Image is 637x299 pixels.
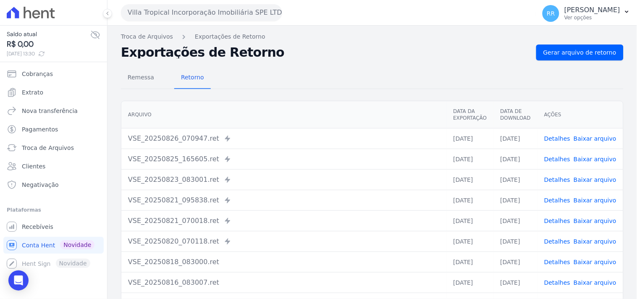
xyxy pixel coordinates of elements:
a: Baixar arquivo [574,176,616,183]
div: VSE_20250821_095838.ret [128,195,440,205]
span: Conta Hent [22,241,55,249]
a: Negativação [3,176,104,193]
a: Baixar arquivo [574,135,616,142]
span: Novidade [60,240,94,249]
td: [DATE] [446,190,493,210]
h2: Exportações de Retorno [121,47,530,58]
div: VSE_20250823_083001.ret [128,175,440,185]
span: Clientes [22,162,45,170]
a: Detalhes [544,176,570,183]
a: Detalhes [544,259,570,265]
a: Baixar arquivo [574,218,616,224]
td: [DATE] [446,272,493,293]
span: Negativação [22,181,59,189]
a: Baixar arquivo [574,238,616,245]
span: Gerar arquivo de retorno [543,48,616,57]
a: Baixar arquivo [574,156,616,163]
p: [PERSON_NAME] [564,6,620,14]
a: Clientes [3,158,104,175]
div: Plataformas [7,205,100,215]
a: Nova transferência [3,102,104,119]
a: Baixar arquivo [574,197,616,204]
span: Extrato [22,88,43,97]
span: [DATE] 13:30 [7,50,90,58]
th: Ações [537,101,623,129]
td: [DATE] [494,210,537,231]
div: VSE_20250826_070947.ret [128,134,440,144]
a: Retorno [174,67,211,89]
a: Baixar arquivo [574,259,616,265]
a: Detalhes [544,156,570,163]
td: [DATE] [494,190,537,210]
a: Detalhes [544,238,570,245]
div: Open Intercom Messenger [8,270,29,291]
a: Exportações de Retorno [195,32,265,41]
span: Troca de Arquivos [22,144,74,152]
button: Villa Tropical Incorporação Imobiliária SPE LTDA [121,4,282,21]
span: RR [547,10,555,16]
td: [DATE] [446,169,493,190]
a: Baixar arquivo [574,279,616,286]
a: Troca de Arquivos [121,32,173,41]
a: Extrato [3,84,104,101]
td: [DATE] [446,128,493,149]
span: Pagamentos [22,125,58,134]
span: Retorno [176,69,209,86]
td: [DATE] [494,272,537,293]
th: Data da Exportação [446,101,493,129]
td: [DATE] [494,169,537,190]
a: Detalhes [544,197,570,204]
td: [DATE] [494,149,537,169]
button: RR [PERSON_NAME] Ver opções [536,2,637,25]
span: R$ 0,00 [7,39,90,50]
a: Gerar arquivo de retorno [536,45,624,60]
nav: Breadcrumb [121,32,624,41]
a: Conta Hent Novidade [3,237,104,254]
td: [DATE] [494,128,537,149]
a: Troca de Arquivos [3,139,104,156]
span: Saldo atual [7,30,90,39]
a: Detalhes [544,135,570,142]
a: Detalhes [544,279,570,286]
div: VSE_20250821_070018.ret [128,216,440,226]
a: Pagamentos [3,121,104,138]
a: Recebíveis [3,218,104,235]
td: [DATE] [494,231,537,252]
th: Arquivo [121,101,446,129]
td: [DATE] [446,149,493,169]
th: Data de Download [494,101,537,129]
span: Cobranças [22,70,53,78]
a: Cobranças [3,66,104,82]
td: [DATE] [446,210,493,231]
a: Remessa [121,67,161,89]
div: VSE_20250818_083000.ret [128,257,440,267]
td: [DATE] [494,252,537,272]
a: Detalhes [544,218,570,224]
div: VSE_20250820_070118.ret [128,236,440,247]
span: Nova transferência [22,107,78,115]
div: VSE_20250825_165605.ret [128,154,440,164]
p: Ver opções [564,14,620,21]
div: VSE_20250816_083007.ret [128,278,440,288]
span: Recebíveis [22,223,53,231]
td: [DATE] [446,231,493,252]
span: Remessa [123,69,159,86]
nav: Sidebar [7,66,100,272]
td: [DATE] [446,252,493,272]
